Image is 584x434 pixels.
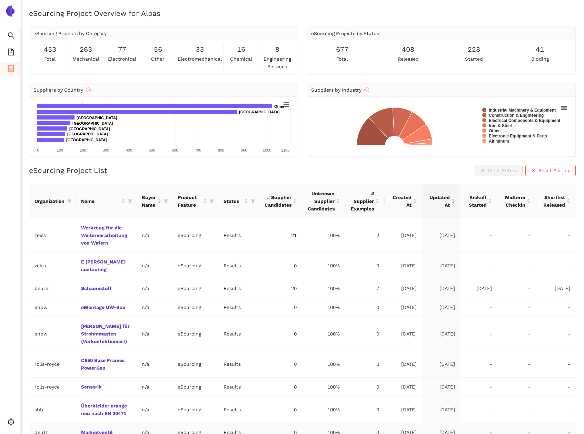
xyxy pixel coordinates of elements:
[497,378,536,396] td: -
[195,148,201,152] text: 700
[536,44,544,55] span: 41
[461,396,497,423] td: -
[172,184,218,218] th: this column's title is Product Feature,this column is sortable
[237,44,245,55] span: 16
[149,148,155,152] text: 500
[218,298,259,317] td: Results
[69,127,110,131] text: [GEOGRAPHIC_DATA]
[239,110,280,114] text: [GEOGRAPHIC_DATA]
[142,194,156,209] span: Buyer Name
[536,184,576,218] th: this column's title is Shortlist Released,this column is sortable
[230,55,252,63] span: chemical
[311,31,379,36] span: eSourcing Projects by Status
[178,194,202,209] span: Product Feature
[497,218,536,252] td: -
[136,252,172,279] td: n/a
[259,298,302,317] td: 0
[422,378,461,396] td: [DATE]
[422,218,461,252] td: [DATE]
[489,128,500,133] text: Other
[275,44,279,55] span: 8
[497,279,536,298] td: -
[385,298,422,317] td: [DATE]
[218,351,259,378] td: Results
[385,396,422,423] td: [DATE]
[128,199,132,203] span: filter
[489,108,556,113] text: Industrial Machinery & Equipment
[118,44,126,55] span: 77
[77,116,117,120] text: [GEOGRAPHIC_DATA]
[489,139,509,144] text: Aluminum
[29,218,76,252] td: zeiss
[422,298,461,317] td: [DATE]
[497,351,536,378] td: -
[57,148,63,152] text: 100
[364,87,369,92] span: info-circle
[468,44,480,55] span: 228
[536,279,576,298] td: [DATE]
[86,87,91,92] span: info-circle
[422,279,461,298] td: [DATE]
[263,148,271,152] text: 1000
[72,55,99,63] span: mechanical
[422,252,461,279] td: [DATE]
[497,396,536,423] td: -
[136,351,172,378] td: n/a
[536,218,576,252] td: -
[37,148,39,152] text: 0
[461,317,497,351] td: -
[261,55,294,70] span: engineering services
[33,87,91,93] span: Suppliers by Country
[33,31,107,36] span: eSourcing Projects by Category
[385,317,422,351] td: [DATE]
[136,218,172,252] td: n/a
[461,298,497,317] td: -
[249,196,256,206] span: filter
[259,279,302,298] td: 20
[302,396,345,423] td: 100%
[385,351,422,378] td: [DATE]
[72,121,113,125] text: [GEOGRAPHIC_DATA]
[259,317,302,351] td: 0
[178,55,222,63] span: electromechanical
[489,134,547,138] text: Electronic Equipment & Parts
[302,184,345,218] th: this column's title is Unknown Supplier Candidates,this column is sortable
[210,199,214,203] span: filter
[29,8,576,18] h2: eSourcing Project Overview for Alpas
[172,218,218,252] td: eSourcing
[525,165,576,176] button: closeReset Sorting
[461,351,497,378] td: -
[29,279,76,298] td: beurer
[536,378,576,396] td: -
[345,218,385,252] td: 2
[29,351,76,378] td: rolls-royce
[385,218,422,252] td: [DATE]
[172,252,218,279] td: eSourcing
[108,55,136,63] span: electronical
[302,298,345,317] td: 100%
[465,55,483,63] span: started
[385,184,422,218] th: this column's title is Created At,this column is sortable
[428,194,450,209] span: Updated At
[536,252,576,279] td: -
[536,317,576,351] td: -
[497,252,536,279] td: -
[345,252,385,279] td: 0
[8,416,14,430] span: setting
[345,184,385,218] th: this column's title is # Supplier Examples,this column is sortable
[80,148,86,152] text: 200
[164,199,168,203] span: filter
[259,351,302,378] td: 0
[241,148,247,152] text: 900
[538,167,570,174] span: Reset Sorting
[136,396,172,423] td: n/a
[218,218,259,252] td: Results
[336,44,348,55] span: 677
[218,252,259,279] td: Results
[29,298,76,317] td: enbw
[76,184,136,218] th: this column's title is Name,this column is sortable
[345,317,385,351] td: 0
[385,252,422,279] td: [DATE]
[281,148,289,152] text: 1100
[461,218,497,252] td: -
